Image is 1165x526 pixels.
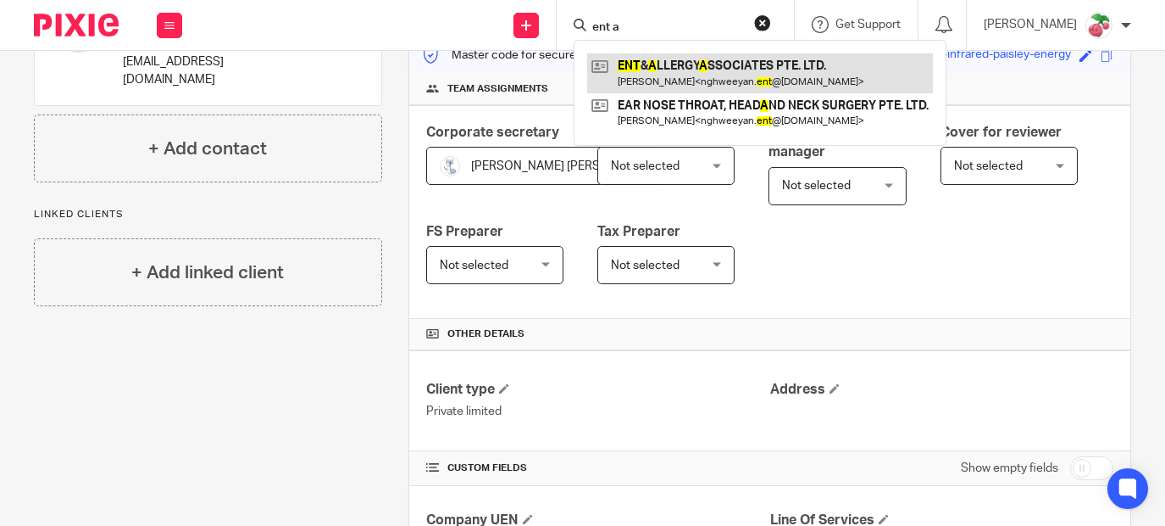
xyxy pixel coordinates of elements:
[782,180,851,192] span: Not selected
[754,14,771,31] button: Clear
[1085,12,1112,39] img: Cherubi-Pokemon-PNG-Isolated-HD.png
[426,126,559,139] span: Corporate secretary
[426,381,769,399] h4: Client type
[426,462,769,475] h4: CUSTOM FIELDS
[961,460,1058,477] label: Show empty fields
[440,260,508,271] span: Not selected
[447,82,548,96] span: Team assignments
[835,19,901,31] span: Get Support
[611,260,680,271] span: Not selected
[426,225,503,238] span: FS Preparer
[440,156,460,176] img: images.jfif
[611,160,680,172] span: Not selected
[770,381,1113,399] h4: Address
[447,327,524,341] span: Other details
[597,225,680,238] span: Tax Preparer
[900,46,1071,65] div: wireless-infrared-paisley-energy
[426,403,769,420] p: Private limited
[131,260,284,286] h4: + Add linked client
[123,53,313,88] p: [EMAIL_ADDRESS][DOMAIN_NAME]
[34,208,382,221] p: Linked clients
[984,16,1077,33] p: [PERSON_NAME]
[471,160,660,172] span: [PERSON_NAME] [PERSON_NAME]
[954,160,1023,172] span: Not selected
[34,14,119,36] img: Pixie
[422,47,714,64] p: Master code for secure communications and files
[148,136,267,162] h4: + Add contact
[940,126,1062,139] span: Cover for reviewer
[591,20,743,36] input: Search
